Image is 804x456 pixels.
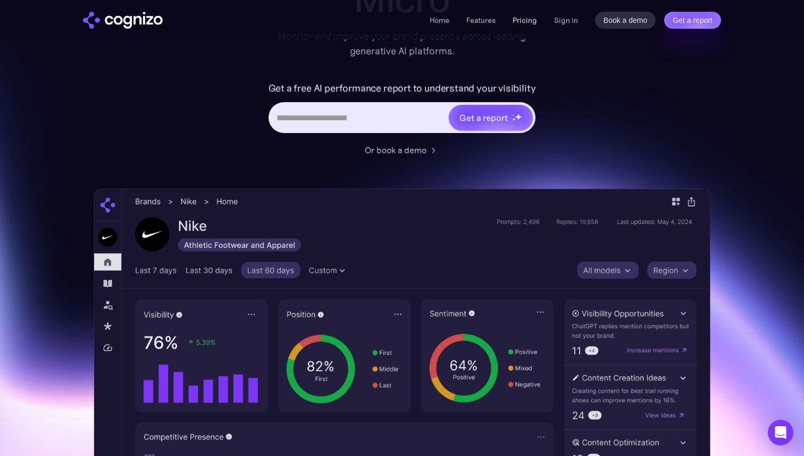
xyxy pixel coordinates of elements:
[448,104,534,131] a: Get a reportstarstarstar
[768,420,793,445] div: Open Intercom Messenger
[83,12,163,29] img: cognizo logo
[269,80,536,97] label: Get a free AI performance report to understand your visibility
[513,15,537,25] a: Pricing
[269,80,536,138] form: Hero URL Input Form
[365,144,439,156] a: Or book a demo
[466,15,496,25] a: Features
[515,113,522,120] img: star
[595,12,656,29] a: Book a demo
[271,29,533,59] div: Monitor and improve your brand presence across leading generative AI platforms.
[512,114,514,115] img: star
[83,12,163,29] a: home
[554,14,578,27] a: Sign in
[430,15,449,25] a: Home
[664,12,721,29] a: Get a report
[459,111,507,124] div: Get a report
[365,144,426,156] div: Or book a demo
[512,118,516,121] img: star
